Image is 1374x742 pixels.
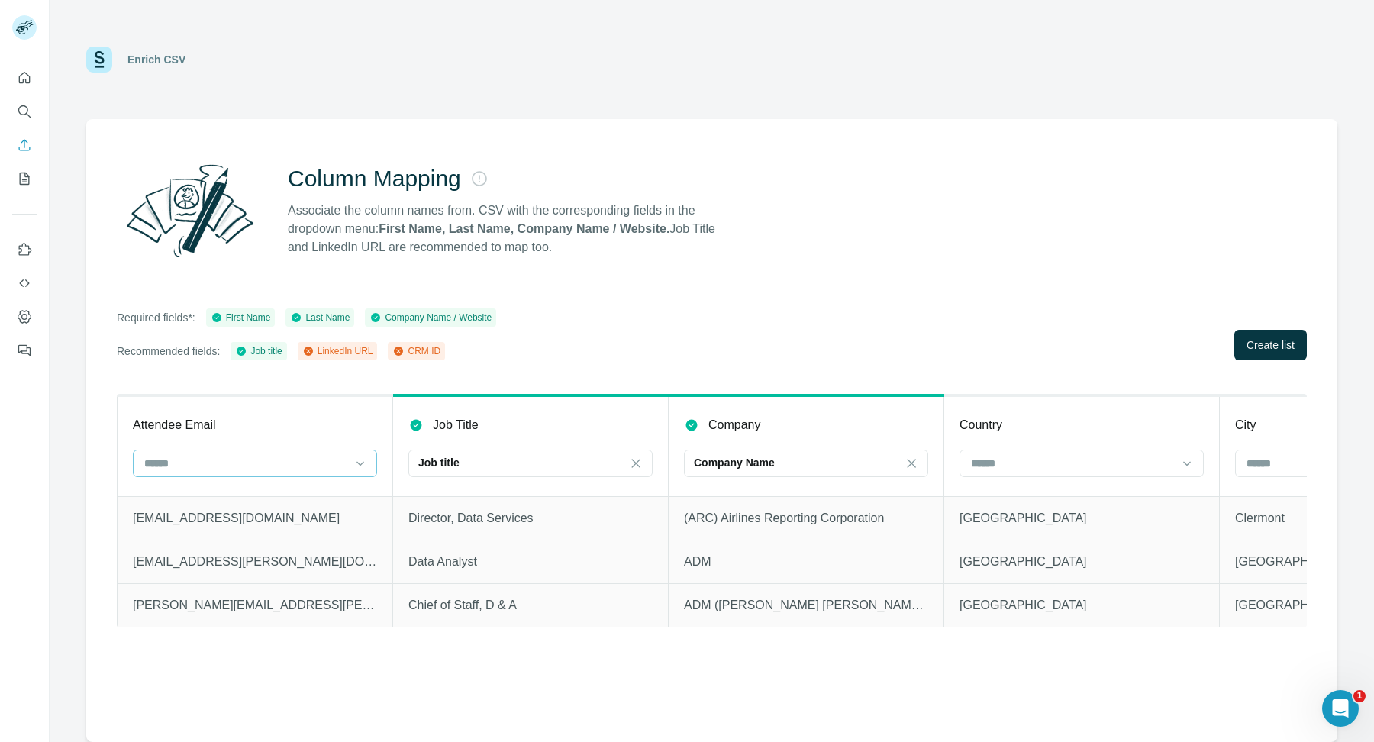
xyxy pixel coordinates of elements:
[12,98,37,125] button: Search
[288,202,729,256] p: Associate the column names from. CSV with the corresponding fields in the dropdown menu: Job Titl...
[133,416,216,434] p: Attendee Email
[960,416,1002,434] p: Country
[1235,416,1256,434] p: City
[12,131,37,159] button: Enrich CSV
[12,337,37,364] button: Feedback
[408,553,653,571] p: Data Analyst
[290,311,350,324] div: Last Name
[694,455,775,470] p: Company Name
[960,509,1204,527] p: [GEOGRAPHIC_DATA]
[12,269,37,297] button: Use Surfe API
[127,52,185,67] div: Enrich CSV
[12,236,37,263] button: Use Surfe on LinkedIn
[418,455,460,470] p: Job title
[684,509,928,527] p: (ARC) Airlines Reporting Corporation
[86,47,112,73] img: Surfe Logo
[369,311,492,324] div: Company Name / Website
[133,509,377,527] p: [EMAIL_ADDRESS][DOMAIN_NAME]
[1234,330,1307,360] button: Create list
[117,344,220,359] p: Recommended fields:
[408,596,653,615] p: Chief of Staff, D & A
[684,596,928,615] p: ADM ([PERSON_NAME] [PERSON_NAME] Midland Company)
[288,165,461,192] h2: Column Mapping
[302,344,373,358] div: LinkedIn URL
[12,64,37,92] button: Quick start
[117,310,195,325] p: Required fields*:
[211,311,271,324] div: First Name
[433,416,479,434] p: Job Title
[708,416,760,434] p: Company
[133,596,377,615] p: [PERSON_NAME][EMAIL_ADDRESS][PERSON_NAME][DOMAIN_NAME]
[1322,690,1359,727] iframe: Intercom live chat
[1353,690,1366,702] span: 1
[235,344,282,358] div: Job title
[1247,337,1295,353] span: Create list
[960,596,1204,615] p: [GEOGRAPHIC_DATA]
[133,553,377,571] p: [EMAIL_ADDRESS][PERSON_NAME][DOMAIN_NAME]
[960,553,1204,571] p: [GEOGRAPHIC_DATA]
[12,303,37,331] button: Dashboard
[408,509,653,527] p: Director, Data Services
[12,165,37,192] button: My lists
[379,222,669,235] strong: First Name, Last Name, Company Name / Website.
[392,344,440,358] div: CRM ID
[684,553,928,571] p: ADM
[117,156,263,266] img: Surfe Illustration - Column Mapping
